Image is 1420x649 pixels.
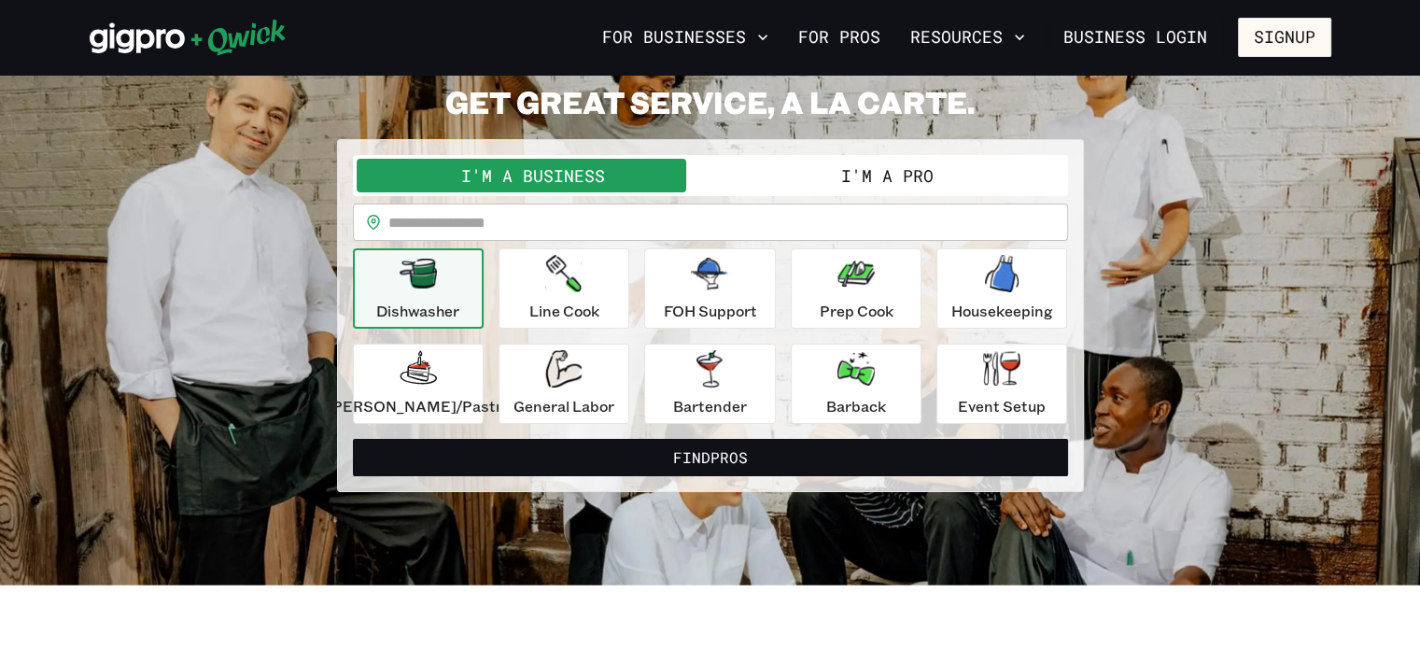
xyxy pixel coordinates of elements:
[826,395,886,417] p: Barback
[327,395,510,417] p: [PERSON_NAME]/Pastry
[644,344,775,424] button: Bartender
[1238,18,1331,57] button: Signup
[673,395,747,417] p: Bartender
[376,300,459,322] p: Dishwasher
[353,344,484,424] button: [PERSON_NAME]/Pastry
[936,344,1067,424] button: Event Setup
[936,248,1067,329] button: Housekeeping
[644,248,775,329] button: FOH Support
[595,21,776,53] button: For Businesses
[337,83,1084,120] h2: GET GREAT SERVICE, A LA CARTE.
[1047,18,1223,57] a: Business Login
[499,344,629,424] button: General Labor
[819,300,893,322] p: Prep Cook
[353,248,484,329] button: Dishwasher
[903,21,1033,53] button: Resources
[791,248,921,329] button: Prep Cook
[357,159,710,192] button: I'm a Business
[353,439,1068,476] button: FindPros
[663,300,756,322] p: FOH Support
[791,344,921,424] button: Barback
[710,159,1064,192] button: I'm a Pro
[499,248,629,329] button: Line Cook
[513,395,614,417] p: General Labor
[958,395,1046,417] p: Event Setup
[529,300,599,322] p: Line Cook
[951,300,1053,322] p: Housekeeping
[791,21,888,53] a: For Pros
